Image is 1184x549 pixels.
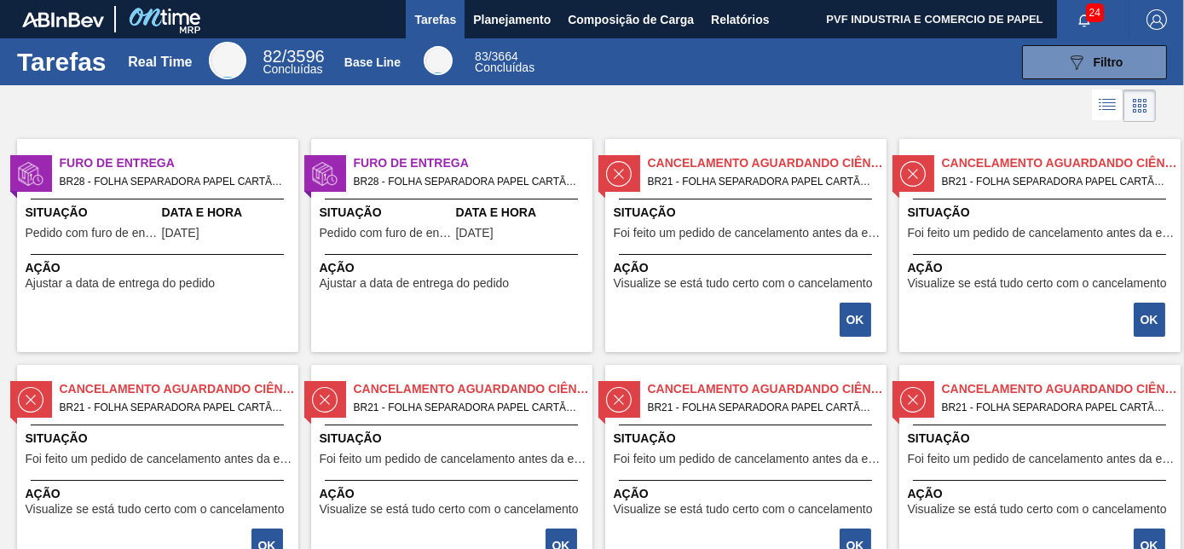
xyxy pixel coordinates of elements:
img: status [900,161,926,187]
span: Ação [908,259,1176,277]
div: Visão em Lista [1092,90,1123,122]
img: Logout [1146,9,1167,30]
span: 28/08/2025, [162,227,199,240]
button: OK [840,303,871,337]
div: Base Line [424,46,453,75]
span: Data e Hora [162,204,294,222]
span: Ajustar a data de entrega do pedido [26,277,216,290]
span: Pedido com furo de entrega [320,227,452,240]
span: Situação [614,204,882,222]
img: status [312,387,338,413]
div: Visão em Cards [1123,90,1156,122]
span: Visualize se está tudo certo com o cancelamento [614,277,873,290]
span: 82 [263,47,281,66]
span: Foi feito um pedido de cancelamento antes da etapa de aguardando faturamento [908,227,1176,240]
button: Filtro [1022,45,1167,79]
div: Completar tarefa: 30143613 [1135,301,1167,338]
img: status [18,387,43,413]
div: Base Line [344,55,401,69]
span: Situação [320,204,452,222]
span: Relatórios [711,9,769,30]
span: Ação [614,485,882,503]
span: Cancelamento aguardando ciência [942,380,1181,398]
span: Tarefas [414,9,456,30]
span: Filtro [1094,55,1123,69]
span: BR28 - FOLHA SEPARADORA PAPEL CARTÃO Pedido - 1975298 [60,172,285,191]
span: Situação [320,430,588,448]
span: Ação [614,259,882,277]
span: Foi feito um pedido de cancelamento antes da etapa de aguardando faturamento [614,227,882,240]
img: status [606,161,632,187]
span: BR21 - FOLHA SEPARADORA PAPEL CARTÃO Pedido - 1873714 [648,398,873,417]
span: BR21 - FOLHA SEPARADORA PAPEL CARTÃO Pedido - 1873715 [942,398,1167,417]
span: Visualize se está tudo certo com o cancelamento [320,503,579,516]
span: Ação [908,485,1176,503]
div: Completar tarefa: 30143612 [841,301,873,338]
span: Ação [26,485,294,503]
span: 29/08/2025, [456,227,494,240]
span: Situação [614,430,882,448]
span: Ajustar a data de entrega do pedido [320,277,510,290]
span: / 3664 [475,49,518,63]
span: BR21 - FOLHA SEPARADORA PAPEL CARTÃO Pedido - 1873701 [648,172,873,191]
span: Ação [320,485,588,503]
span: Cancelamento aguardando ciência [942,154,1181,172]
img: status [18,161,43,187]
span: BR21 - FOLHA SEPARADORA PAPEL CARTÃO Pedido - 1873712 [354,398,579,417]
span: Data e Hora [456,204,588,222]
span: Visualize se está tudo certo com o cancelamento [26,503,285,516]
span: Visualize se está tudo certo com o cancelamento [908,503,1167,516]
span: BR28 - FOLHA SEPARADORA PAPEL CARTÃO Pedido - 1990882 [354,172,579,191]
span: Visualize se está tudo certo com o cancelamento [614,503,873,516]
span: Composição de Carga [568,9,694,30]
span: Cancelamento aguardando ciência [648,380,887,398]
button: OK [1134,303,1165,337]
span: Situação [26,430,294,448]
span: Foi feito um pedido de cancelamento antes da etapa de aguardando faturamento [908,453,1176,465]
span: 24 [1086,3,1104,22]
img: TNhmsLtSVTkK8tSr43FrP2fwEKptu5GPRR3wAAAABJRU5ErkJggg== [22,12,104,27]
span: Concluídas [475,61,534,74]
span: Situação [26,204,158,222]
span: BR21 - FOLHA SEPARADORA PAPEL CARTÃO Pedido - 1873710 [60,398,285,417]
span: Visualize se está tudo certo com o cancelamento [908,277,1167,290]
img: status [900,387,926,413]
span: Foi feito um pedido de cancelamento antes da etapa de aguardando faturamento [320,453,588,465]
span: Cancelamento aguardando ciência [60,380,298,398]
div: Real Time [128,55,192,70]
div: Base Line [475,51,534,73]
span: Furo de Entrega [60,154,298,172]
div: Real Time [263,49,324,75]
span: Ação [26,259,294,277]
span: Situação [908,204,1176,222]
span: Cancelamento aguardando ciência [354,380,592,398]
span: Situação [908,430,1176,448]
span: Pedido com furo de entrega [26,227,158,240]
h1: Tarefas [17,52,107,72]
span: Foi feito um pedido de cancelamento antes da etapa de aguardando faturamento [26,453,294,465]
span: Concluídas [263,62,322,76]
div: Real Time [209,42,246,79]
span: BR21 - FOLHA SEPARADORA PAPEL CARTÃO Pedido - 1873707 [942,172,1167,191]
img: status [312,161,338,187]
span: Cancelamento aguardando ciência [648,154,887,172]
button: Notificações [1057,8,1112,32]
span: / 3596 [263,47,324,66]
span: Planejamento [473,9,551,30]
span: Foi feito um pedido de cancelamento antes da etapa de aguardando faturamento [614,453,882,465]
img: status [606,387,632,413]
span: Ação [320,259,588,277]
span: 83 [475,49,488,63]
span: Furo de Entrega [354,154,592,172]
